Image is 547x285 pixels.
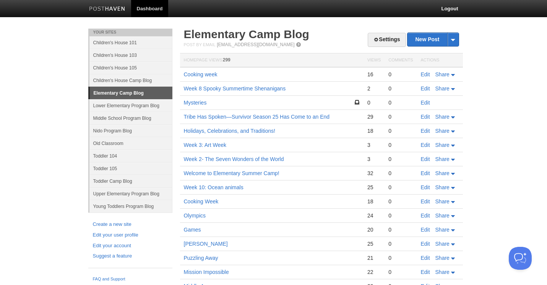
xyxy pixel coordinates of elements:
[89,49,172,61] a: Children's House 103
[93,242,168,250] a: Edit your account
[180,53,364,68] th: Homepage Views
[509,247,532,270] iframe: Help Scout Beacon - Open
[435,128,450,134] span: Share
[388,198,413,205] div: 0
[421,198,430,204] a: Edit
[367,127,381,134] div: 18
[184,255,218,261] a: Puzzling Away
[421,241,430,247] a: Edit
[388,71,413,78] div: 0
[435,269,450,275] span: Share
[367,142,381,148] div: 3
[421,156,430,162] a: Edit
[367,99,381,106] div: 0
[388,240,413,247] div: 0
[90,87,172,99] a: Elementary Camp Blog
[184,156,284,162] a: Week 2- The Seven Wonders of the World
[367,85,381,92] div: 2
[367,212,381,219] div: 24
[388,156,413,163] div: 0
[407,33,458,46] a: New Post
[388,254,413,261] div: 0
[184,227,201,233] a: Games
[184,198,219,204] a: Cooking Week
[89,200,172,213] a: Young Toddlers Program Blog
[89,36,172,49] a: Children's House 101
[435,85,450,92] span: Share
[89,162,172,175] a: Toddler 105
[421,213,430,219] a: Edit
[435,227,450,233] span: Share
[184,241,228,247] a: [PERSON_NAME]
[184,184,243,190] a: Week 10: Ocean animals
[367,198,381,205] div: 18
[184,213,206,219] a: Olympics
[367,170,381,177] div: 32
[421,128,430,134] a: Edit
[367,226,381,233] div: 20
[388,269,413,275] div: 0
[89,112,172,124] a: Middle School Program Blog
[421,85,430,92] a: Edit
[89,124,172,137] a: Nido Program Blog
[217,42,294,47] a: [EMAIL_ADDRESS][DOMAIN_NAME]
[89,6,125,12] img: Posthaven-bar
[367,184,381,191] div: 25
[367,113,381,120] div: 29
[417,53,463,68] th: Actions
[184,71,218,77] a: Cooking week
[367,240,381,247] div: 25
[435,184,450,190] span: Share
[421,227,430,233] a: Edit
[93,276,168,283] a: FAQ and Support
[184,28,309,40] a: Elementary Camp Blog
[421,255,430,261] a: Edit
[367,269,381,275] div: 22
[388,99,413,106] div: 0
[421,114,430,120] a: Edit
[421,71,430,77] a: Edit
[367,71,381,78] div: 16
[184,142,227,148] a: Week 3: Art Week
[184,85,286,92] a: Week 8 Spooky Summertime Shenanigans
[421,142,430,148] a: Edit
[89,150,172,162] a: Toddler 104
[388,212,413,219] div: 0
[223,57,230,63] span: 299
[93,252,168,260] a: Suggest a feature
[388,226,413,233] div: 0
[388,85,413,92] div: 0
[93,221,168,229] a: Create a new site
[184,100,207,106] a: Mysteries
[421,170,430,176] a: Edit
[385,53,417,68] th: Comments
[388,170,413,177] div: 0
[89,187,172,200] a: Upper Elementary Program Blog
[88,29,172,36] li: Your Sites
[421,100,430,106] a: Edit
[435,170,450,176] span: Share
[89,99,172,112] a: Lower Elementary Program Blog
[435,156,450,162] span: Share
[89,61,172,74] a: Children's House 105
[435,255,450,261] span: Share
[388,113,413,120] div: 0
[89,175,172,187] a: Toddler Camp Blog
[89,137,172,150] a: Old Classroom
[388,127,413,134] div: 0
[184,170,279,176] a: Welcome to Elementary Summer Camp!
[89,74,172,87] a: Children's House Camp Blog
[367,156,381,163] div: 3
[368,33,406,47] a: Settings
[435,71,450,77] span: Share
[184,269,229,275] a: Mission Impossible
[388,142,413,148] div: 0
[435,241,450,247] span: Share
[184,42,216,47] span: Post by Email
[435,114,450,120] span: Share
[388,184,413,191] div: 0
[435,213,450,219] span: Share
[435,142,450,148] span: Share
[93,231,168,239] a: Edit your user profile
[184,128,276,134] a: Holidays, Celebrations, and Traditions!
